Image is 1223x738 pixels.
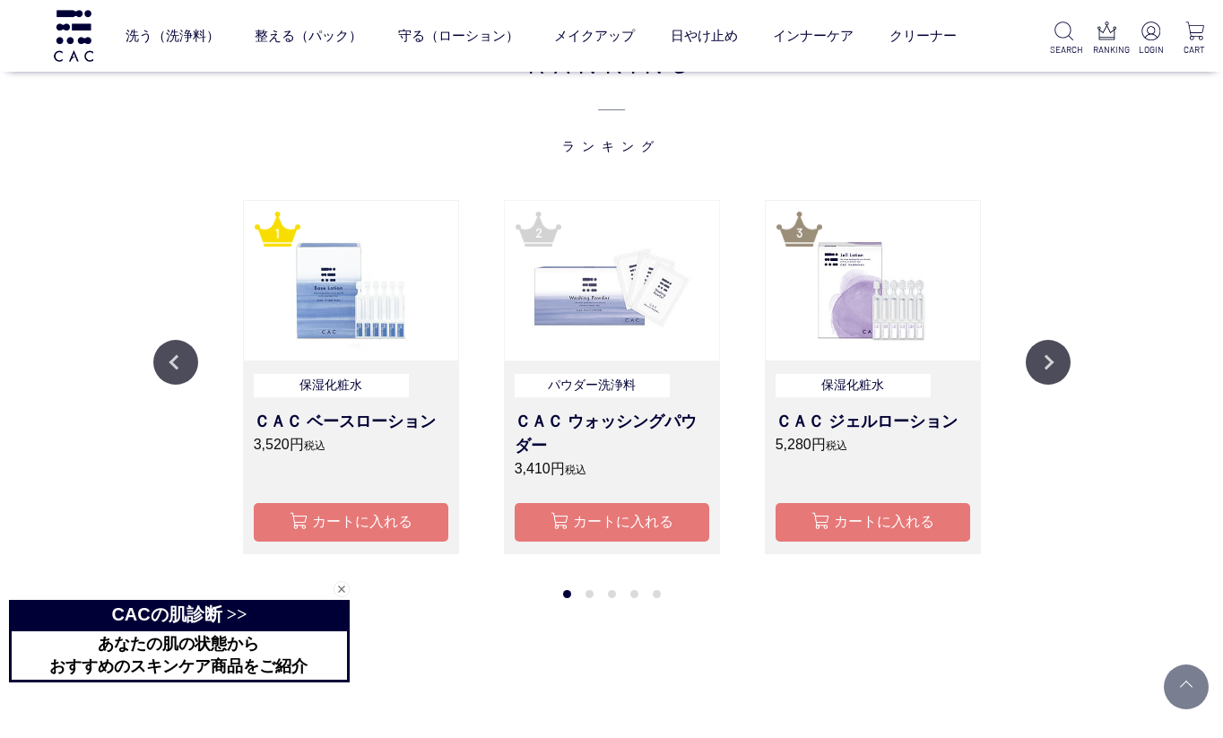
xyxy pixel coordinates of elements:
a: RANKING [1093,22,1121,56]
a: CART [1181,22,1209,56]
button: カートに入れる [254,503,448,542]
a: 保湿化粧水 ＣＡＣ ジェルローション 5,280円税込 [776,374,970,482]
a: 整える（パック） [255,12,362,60]
button: 1 of 2 [563,590,571,598]
a: 保湿化粧水 ＣＡＣ ベースローション 3,520円税込 [254,374,448,482]
button: Next [1026,340,1071,385]
img: ＣＡＣジェルローション loading= [766,201,980,360]
span: ランキング [153,83,1071,155]
p: RANKING [1093,43,1121,56]
a: SEARCH [1050,22,1078,56]
p: SEARCH [1050,43,1078,56]
button: カートに入れる [515,503,709,542]
p: 3,520円 [254,434,448,456]
p: LOGIN [1137,43,1165,56]
span: 税込 [565,464,586,476]
button: Previous [153,340,198,385]
h3: ＣＡＣ ジェルローション [776,410,970,434]
a: クリーナー [889,12,957,60]
button: 5 of 2 [653,590,661,598]
button: カートに入れる [776,503,970,542]
p: 3,410円 [515,458,709,480]
a: 日やけ止め [671,12,738,60]
button: 3 of 2 [608,590,616,598]
img: ＣＡＣ ベースローション [244,201,458,360]
p: 5,280円 [776,434,970,456]
img: ＣＡＣウォッシングパウダー [505,201,719,360]
a: インナーケア [773,12,854,60]
button: 4 of 2 [630,590,638,598]
p: パウダー洗浄料 [515,374,671,398]
a: LOGIN [1137,22,1165,56]
h3: ＣＡＣ ウォッシングパウダー [515,410,709,458]
h3: ＣＡＣ ベースローション [254,410,448,434]
span: 税込 [826,439,847,452]
a: メイクアップ [554,12,635,60]
span: 税込 [304,439,325,452]
p: CART [1181,43,1209,56]
img: logo [51,10,96,61]
a: 洗う（洗浄料） [126,12,220,60]
a: 守る（ローション） [398,12,519,60]
button: 2 of 2 [585,590,594,598]
a: パウダー洗浄料 ＣＡＣ ウォッシングパウダー 3,410円税込 [515,374,709,482]
p: 保湿化粧水 [776,374,932,398]
p: 保湿化粧水 [254,374,410,398]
